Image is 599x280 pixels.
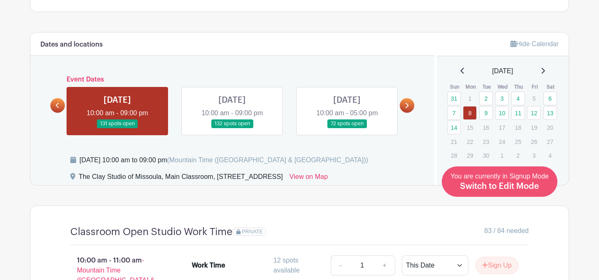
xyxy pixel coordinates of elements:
p: 4 [543,149,557,162]
a: 10 [495,106,509,120]
p: 3 [527,149,541,162]
p: 1 [463,92,477,105]
a: 7 [447,106,461,120]
a: + [374,255,395,275]
p: 17 [495,121,509,134]
p: 22 [463,135,477,148]
p: 23 [479,135,493,148]
a: 12 [527,106,541,120]
a: 6 [543,92,557,105]
th: Sat [543,83,559,91]
th: Thu [511,83,527,91]
span: [DATE] [492,66,513,76]
a: Hide Calendar [510,40,559,47]
a: 11 [511,106,525,120]
p: 30 [479,149,493,162]
p: 19 [527,121,541,134]
a: 2 [479,92,493,105]
span: PRIVATE [242,229,263,235]
p: 29 [463,149,477,162]
span: 83 / 84 needed [484,226,529,236]
th: Mon [463,83,479,91]
p: 24 [495,135,509,148]
a: View on Map [290,172,328,185]
a: 8 [463,106,477,120]
p: 15 [463,121,477,134]
p: 26 [527,135,541,148]
p: 28 [447,149,461,162]
h4: Classroom Open Studio Work Time [70,226,233,238]
p: 25 [511,135,525,148]
a: 13 [543,106,557,120]
a: 9 [479,106,493,120]
div: The Clay Studio of Missoula, Main Classroom, [STREET_ADDRESS] [79,172,283,185]
p: 2 [511,149,525,162]
a: 14 [447,121,461,134]
span: Switch to Edit Mode [460,182,539,191]
div: [DATE] 10:00 am to 09:00 pm [79,155,368,165]
p: 5 [527,92,541,105]
h6: Dates and locations [40,41,103,49]
a: - [331,255,350,275]
a: 4 [511,92,525,105]
a: 3 [495,92,509,105]
p: 16 [479,121,493,134]
div: 12 spots available [273,255,324,275]
th: Fri [527,83,543,91]
p: 18 [511,121,525,134]
th: Tue [479,83,495,91]
span: You are currently in Signup Mode [450,173,549,190]
a: 31 [447,92,461,105]
p: 20 [543,121,557,134]
button: Sign Up [475,257,519,274]
h6: Event Dates [65,76,400,84]
p: 21 [447,135,461,148]
th: Sun [447,83,463,91]
div: Work Time [192,260,225,270]
p: 27 [543,135,557,148]
p: 1 [495,149,509,162]
a: You are currently in Signup Mode Switch to Edit Mode [442,166,557,197]
th: Wed [495,83,511,91]
span: (Mountain Time ([GEOGRAPHIC_DATA] & [GEOGRAPHIC_DATA])) [167,156,368,164]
